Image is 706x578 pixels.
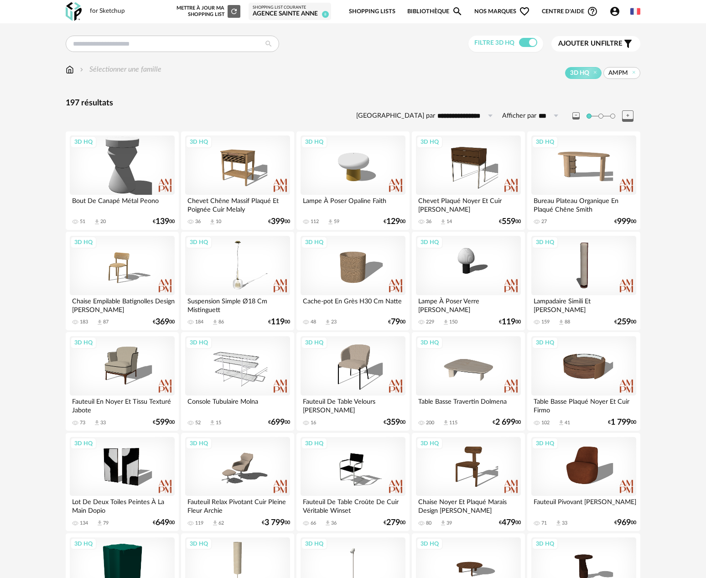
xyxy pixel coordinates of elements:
[331,520,337,526] div: 36
[386,419,400,426] span: 359
[502,520,515,526] span: 479
[527,433,640,531] a: 3D HQ Fauteuil Pivovant [PERSON_NAME] 71 Download icon 33 €96900
[271,319,285,325] span: 119
[185,295,290,313] div: Suspension Simple Ø18 Cm Mistinguett
[412,232,525,330] a: 3D HQ Lampe À Poser Verre [PERSON_NAME] 229 Download icon 150 €11900
[78,64,85,75] img: svg+xml;base64,PHN2ZyB3aWR0aD0iMTYiIGhlaWdodD0iMTYiIHZpZXdCb3g9IjAgMCAxNiAxNiIgZmlsbD0ibm9uZSIgeG...
[262,520,290,526] div: € 00
[412,131,525,230] a: 3D HQ Chevet Plaqué Noyer Et Cuir [PERSON_NAME] 36 Download icon 14 €55900
[66,98,640,109] div: 197 résultats
[186,538,212,550] div: 3D HQ
[519,6,530,17] span: Heart Outline icon
[66,64,74,75] img: svg+xml;base64,PHN2ZyB3aWR0aD0iMTYiIGhlaWdodD0iMTciIHZpZXdCb3g9IjAgMCAxNiAxNyIgZmlsbD0ibm9uZSIgeG...
[185,195,290,213] div: Chevet Chêne Massif Plaqué Et Poignée Cuir Melaly
[614,319,636,325] div: € 00
[70,437,97,449] div: 3D HQ
[216,219,221,225] div: 10
[384,419,405,426] div: € 00
[156,319,169,325] span: 369
[195,219,201,225] div: 36
[442,419,449,426] span: Download icon
[100,420,106,426] div: 33
[608,69,628,77] span: AMPM
[70,538,97,550] div: 3D HQ
[426,319,434,325] div: 229
[416,538,443,550] div: 3D HQ
[426,420,434,426] div: 200
[195,520,203,526] div: 119
[90,7,125,16] div: for Sketchup
[446,520,452,526] div: 39
[502,219,515,225] span: 559
[195,319,203,325] div: 184
[570,69,589,77] span: 3D HQ
[609,6,620,17] span: Account Circle icon
[301,538,327,550] div: 3D HQ
[532,136,558,148] div: 3D HQ
[532,236,558,248] div: 3D HQ
[587,6,598,17] span: Help Circle Outline icon
[253,5,327,10] div: Shopping List courante
[93,219,100,225] span: Download icon
[474,1,530,22] span: Nos marques
[614,520,636,526] div: € 00
[296,232,410,330] a: 3D HQ Cache-pot En Grès H30 Cm Natte 48 Download icon 23 €7900
[502,319,515,325] span: 119
[527,332,640,431] a: 3D HQ Table Basse Plaqué Noyer Et Cuir Firmo 102 Download icon 41 €1 79900
[301,396,405,414] div: Fauteuil De Table Velours [PERSON_NAME]
[384,219,405,225] div: € 00
[268,419,290,426] div: € 00
[541,219,547,225] div: 27
[301,195,405,213] div: Lampe À Poser Opaline Faith
[268,219,290,225] div: € 00
[271,419,285,426] span: 699
[558,39,623,48] span: filtre
[181,332,294,431] a: 3D HQ Console Tubulaire Molna 52 Download icon 15 €69900
[103,520,109,526] div: 79
[531,195,636,213] div: Bureau Plateau Organique En Plaqué Chêne Smith
[322,11,329,18] span: 8
[301,136,327,148] div: 3D HQ
[558,319,565,326] span: Download icon
[212,520,218,526] span: Download icon
[349,1,395,22] a: Shopping Lists
[565,420,570,426] div: 41
[185,496,290,514] div: Fauteuil Relax Pivotant Cuir Pleine Fleur Archie
[334,219,339,225] div: 59
[253,10,327,18] div: Agence Sainte Anne
[311,420,316,426] div: 16
[412,332,525,431] a: 3D HQ Table Basse Travertin Dolmena 200 Download icon 115 €2 69900
[532,337,558,349] div: 3D HQ
[502,112,536,120] label: Afficher par
[209,219,216,225] span: Download icon
[386,219,400,225] span: 129
[296,433,410,531] a: 3D HQ Fauteuil De Table Croûte De Cuir Véritable Winset 66 Download icon 36 €27900
[80,319,88,325] div: 183
[218,319,224,325] div: 86
[153,520,175,526] div: € 00
[80,520,88,526] div: 134
[301,337,327,349] div: 3D HQ
[153,419,175,426] div: € 00
[446,219,452,225] div: 14
[416,437,443,449] div: 3D HQ
[416,295,521,313] div: Lampe À Poser Verre [PERSON_NAME]
[265,520,285,526] span: 3 799
[181,131,294,230] a: 3D HQ Chevet Chêne Massif Plaqué Et Poignée Cuir Melaly 36 Download icon 10 €39900
[542,6,598,17] span: Centre d'aideHelp Circle Outline icon
[331,319,337,325] div: 23
[156,219,169,225] span: 139
[66,332,179,431] a: 3D HQ Fauteuil En Noyer Et Tissu Texturé Jabote 73 Download icon 33 €59900
[80,219,85,225] div: 51
[541,420,550,426] div: 102
[96,319,103,326] span: Download icon
[93,419,100,426] span: Download icon
[70,496,175,514] div: Lot De Deux Toiles Peintes À La Main Dopio
[96,520,103,526] span: Download icon
[66,232,179,330] a: 3D HQ Chaise Empilable Batignolles Design [PERSON_NAME] 183 Download icon 87 €36900
[185,396,290,414] div: Console Tubulaire Molna
[493,419,521,426] div: € 00
[301,496,405,514] div: Fauteuil De Table Croûte De Cuir Véritable Winset
[311,219,319,225] div: 112
[186,337,212,349] div: 3D HQ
